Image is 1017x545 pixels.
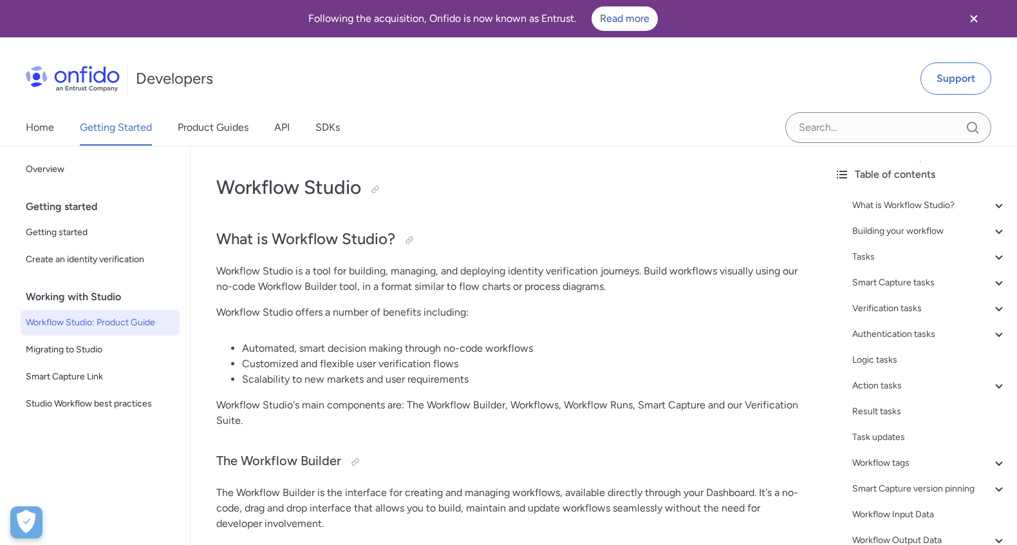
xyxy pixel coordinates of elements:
[852,455,1007,471] a: Workflow tags
[26,110,54,146] a: Home
[10,506,42,539] button: Open Preferences
[852,352,1007,368] a: Logic tasks
[10,506,42,539] div: Cookie Preferences
[26,369,174,385] span: Smart Capture Link
[950,3,998,35] button: Close banner
[920,62,991,95] a: Support
[216,485,798,531] p: The Workflow Builder is the interface for creating and managing workflows, available directly thr...
[26,225,174,240] span: Getting started
[852,378,1007,394] a: Action tasks
[592,6,658,31] a: Read more
[21,337,180,363] a: Migrating to Studio
[21,310,180,336] a: Workflow Studio: Product Guide
[216,452,798,472] h3: The Workflow Builder
[274,110,290,146] a: API
[216,305,798,320] p: Workflow Studio offers a number of benefits including:
[242,372,798,387] li: Scalability to new markets and user requirements
[178,110,248,146] a: Product Guides
[834,167,1007,182] div: Table of contents
[242,341,798,356] li: Automated, smart decision making through no-code workflows
[852,198,1007,213] a: What is Workflow Studio?
[26,66,120,91] img: Onfido Logo
[21,220,180,245] a: Getting started
[26,342,174,358] span: Migrating to Studio
[315,110,340,146] a: SDKs
[852,481,1007,497] a: Smart Capture version pinning
[26,162,174,177] span: Overview
[852,327,1007,342] a: Authentication tasks
[21,364,180,390] a: Smart Capture Link
[26,252,174,267] span: Create an identity verification
[216,397,798,428] p: Workflow Studio's main components are: The Workflow Builder, Workflows, Workflow Runs, Smart Capt...
[26,284,185,310] div: Working with Studio
[852,301,1007,316] a: Verification tasks
[80,110,152,146] a: Getting Started
[136,68,213,89] h1: Developers
[852,249,1007,265] a: Tasks
[26,194,185,220] div: Getting started
[852,507,1007,522] a: Workflow Input Data
[21,157,180,182] a: Overview
[966,11,982,26] svg: Close banner
[216,175,798,200] h1: Workflow Studio
[15,6,950,31] div: Following the acquisition, Onfido is now known as Entrust.
[852,275,1007,291] a: Smart Capture tasks
[26,396,174,412] span: Studio Workflow best practices
[21,247,180,272] a: Create an identity verification
[852,224,1007,239] a: Building your workflow
[242,356,798,372] li: Customized and flexible user verification flows
[785,112,991,143] input: Onfido search input field
[852,404,1007,419] a: Result tasks
[216,229,798,251] h2: What is Workflow Studio?
[852,430,1007,445] a: Task updates
[216,263,798,294] p: Workflow Studio is a tool for building, managing, and deploying identity verification journeys. B...
[21,391,180,417] a: Studio Workflow best practices
[26,315,174,330] span: Workflow Studio: Product Guide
